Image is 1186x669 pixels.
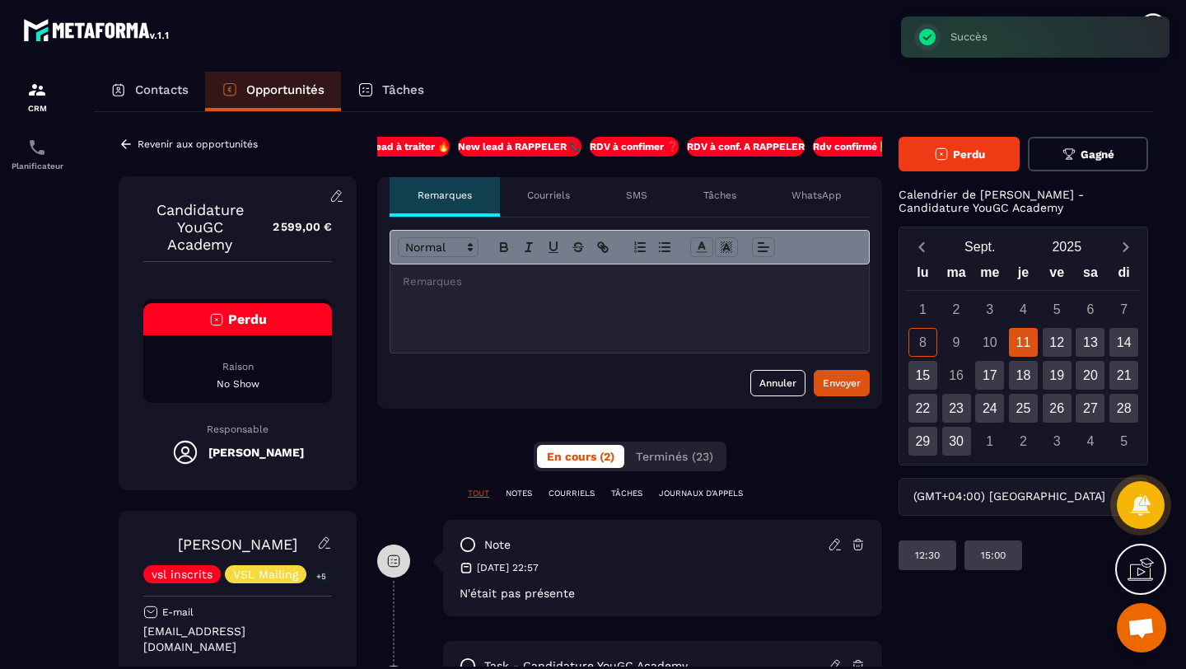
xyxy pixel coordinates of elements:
[942,328,971,357] div: 9
[1076,394,1104,423] div: 27
[981,549,1006,562] p: 15:00
[906,261,940,290] div: lu
[547,450,614,463] span: En cours (2)
[228,311,267,327] span: Perdu
[899,137,1020,171] button: Perdu
[138,138,258,150] p: Revenir aux opportunités
[908,427,937,456] div: 29
[311,568,332,585] p: +5
[4,125,70,183] a: schedulerschedulerPlanificateur
[27,80,47,100] img: formation
[1028,137,1148,171] button: Gagné
[1076,361,1104,390] div: 20
[942,361,971,390] div: 16
[1009,427,1038,456] div: 2
[703,189,736,202] p: Tâches
[135,82,189,97] p: Contacts
[1009,295,1038,324] div: 4
[975,361,1004,390] div: 17
[527,189,570,202] p: Courriels
[23,15,171,44] img: logo
[942,394,971,423] div: 23
[942,295,971,324] div: 2
[814,370,870,396] button: Envoyer
[1076,295,1104,324] div: 6
[1040,261,1074,290] div: ve
[4,68,70,125] a: formationformationCRM
[4,161,70,171] p: Planificateur
[1110,236,1141,258] button: Next month
[94,72,205,111] a: Contacts
[936,232,1024,261] button: Open months overlay
[143,624,332,655] p: [EMAIL_ADDRESS][DOMAIN_NAME]
[1043,361,1072,390] div: 19
[256,211,332,243] p: 2 599,00 €
[1076,328,1104,357] div: 13
[1009,361,1038,390] div: 18
[611,488,642,499] p: TÂCHES
[636,450,713,463] span: Terminés (23)
[687,140,805,153] p: RDV à conf. A RAPPELER
[4,104,70,113] p: CRM
[975,328,1004,357] div: 10
[1081,148,1114,161] span: Gagné
[468,488,489,499] p: TOUT
[626,445,723,468] button: Terminés (23)
[1006,261,1040,290] div: je
[906,236,936,258] button: Previous month
[1107,261,1141,290] div: di
[460,587,866,600] p: N'était pas présente
[1109,427,1138,456] div: 5
[143,360,332,373] p: Raison
[908,394,937,423] div: 22
[1076,427,1104,456] div: 4
[909,488,1109,506] span: (GMT+04:00) [GEOGRAPHIC_DATA]
[906,261,1141,456] div: Calendar wrapper
[477,561,539,574] p: [DATE] 22:57
[899,478,1148,516] div: Search for option
[940,261,974,290] div: ma
[208,446,304,459] h5: [PERSON_NAME]
[1043,427,1072,456] div: 3
[975,295,1004,324] div: 3
[791,189,842,202] p: WhatsApp
[178,536,297,553] a: [PERSON_NAME]
[1109,488,1121,506] input: Search for option
[973,261,1006,290] div: me
[162,606,194,619] p: E-mail
[908,361,937,390] div: 15
[1109,394,1138,423] div: 28
[975,394,1004,423] div: 24
[549,488,595,499] p: COURRIELS
[942,427,971,456] div: 30
[975,427,1004,456] div: 1
[458,140,581,153] p: New lead à RAPPELER 📞
[1109,361,1138,390] div: 21
[908,328,937,357] div: 8
[537,445,624,468] button: En cours (2)
[626,189,647,202] p: SMS
[590,140,679,153] p: RDV à confimer ❓
[484,537,511,553] p: note
[953,148,985,161] span: Perdu
[1117,603,1166,653] div: Ouvrir le chat
[205,72,341,111] a: Opportunités
[27,138,47,157] img: scheduler
[1009,328,1038,357] div: 11
[246,82,325,97] p: Opportunités
[143,201,256,253] p: Candidature YouGC Academy
[143,423,332,435] p: Responsable
[233,568,298,580] p: VSL Mailing
[1043,295,1072,324] div: 5
[1109,328,1138,357] div: 14
[906,295,1141,456] div: Calendar days
[341,72,441,111] a: Tâches
[1043,394,1072,423] div: 26
[908,295,937,324] div: 1
[143,377,332,391] p: No Show
[659,488,743,499] p: JOURNAUX D'APPELS
[152,568,212,580] p: vsl inscrits
[348,140,450,153] p: New lead à traiter 🔥
[915,549,940,562] p: 12:30
[899,188,1148,214] p: Calendrier de [PERSON_NAME] - Candidature YouGC Academy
